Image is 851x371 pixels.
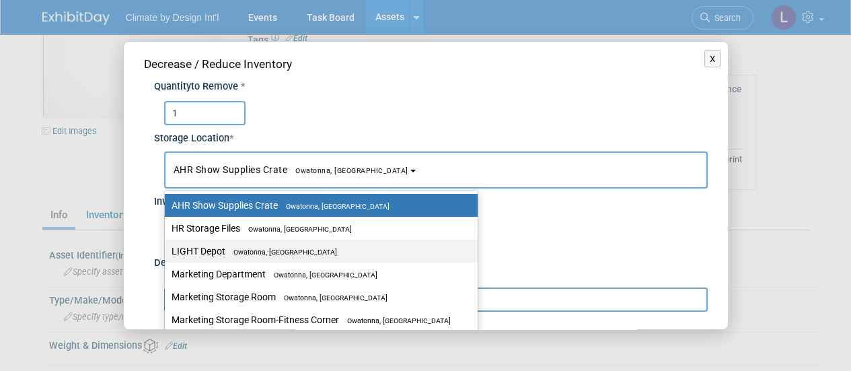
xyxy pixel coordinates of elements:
[276,294,387,302] span: Owatonna, [GEOGRAPHIC_DATA]
[154,189,708,209] div: Inventory Adjustment
[144,57,292,71] span: Decrease / Reduce Inventory
[172,220,464,237] label: HR Storage Files
[240,225,352,234] span: Owatonna, [GEOGRAPHIC_DATA]
[172,265,464,283] label: Marketing Department
[172,288,464,306] label: Marketing Storage Room
[154,80,708,94] div: Quantity
[278,202,390,211] span: Owatonna, [GEOGRAPHIC_DATA]
[287,166,408,175] span: Owatonna, [GEOGRAPHIC_DATA]
[164,151,708,189] button: AHR Show Supplies CrateOwatonna, [GEOGRAPHIC_DATA]
[191,81,238,92] span: to Remove
[172,242,464,260] label: LIGHT Depot
[704,50,721,68] button: X
[154,250,708,271] div: Description / Notes
[154,125,708,146] div: Storage Location
[172,311,464,329] label: Marketing Storage Room-Fitness Corner
[172,197,464,214] label: AHR Show Supplies Crate
[225,248,337,257] span: Owatonna, [GEOGRAPHIC_DATA]
[339,316,451,325] span: Owatonna, [GEOGRAPHIC_DATA]
[266,271,377,279] span: Owatonna, [GEOGRAPHIC_DATA]
[174,164,408,175] span: AHR Show Supplies Crate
